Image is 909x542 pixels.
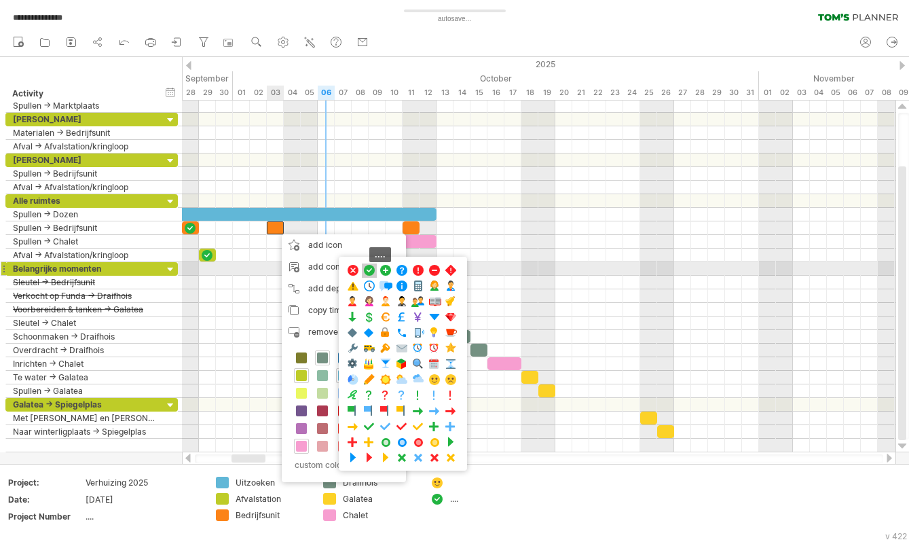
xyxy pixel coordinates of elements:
[13,167,156,180] div: Spullen -> Bedrijfsunit
[369,247,391,262] span: ....
[13,235,156,248] div: Spullen -> Chalet
[380,14,530,24] div: autosave...
[216,86,233,100] div: Tuesday, 30 September 2025
[289,456,395,474] div: custom colors...
[793,86,810,100] div: Monday, 3 November 2025
[13,317,156,329] div: Sleutel -> Chalet
[12,87,155,101] div: Activity
[13,398,156,411] div: Galatea -> Spiegelplas
[640,86,657,100] div: Saturday, 25 October 2025
[13,181,156,194] div: Afval -> Afvalstation/kringloop
[861,86,878,100] div: Friday, 7 November 2025
[437,86,453,100] div: Monday, 13 October 2025
[555,86,572,100] div: Monday, 20 October 2025
[827,86,844,100] div: Wednesday, 5 November 2025
[13,303,156,316] div: Voorbereiden & tanken -> Galatea
[13,140,156,153] div: Afval -> Afvalstation/kringloop
[606,86,623,100] div: Thursday, 23 October 2025
[282,234,406,256] div: add icon
[504,86,521,100] div: Friday, 17 October 2025
[13,384,156,397] div: Spullen -> Galatea
[352,86,369,100] div: Wednesday, 8 October 2025
[182,86,199,100] div: Sunday, 28 September 2025
[250,86,267,100] div: Thursday, 2 October 2025
[369,86,386,100] div: Thursday, 9 October 2025
[657,86,674,100] div: Sunday, 26 October 2025
[810,86,827,100] div: Tuesday, 4 November 2025
[13,412,156,424] div: Met [PERSON_NAME] en [PERSON_NAME] -> Gorinchem
[885,531,907,541] div: v 422
[8,477,83,488] div: Project:
[301,86,318,100] div: Sunday, 5 October 2025
[13,330,156,343] div: Schoonmaken -> Draifhois
[13,425,156,438] div: Naar winterligplaats -> Spiegelplas
[470,86,487,100] div: Wednesday, 15 October 2025
[233,71,759,86] div: October 2025
[282,278,406,300] div: add dependency
[13,113,156,126] div: [PERSON_NAME]
[86,494,200,505] div: [DATE]
[236,509,310,521] div: Bedrijfsunit
[453,86,470,100] div: Tuesday, 14 October 2025
[572,86,589,100] div: Tuesday, 21 October 2025
[236,493,310,505] div: Afvalstation
[13,357,156,370] div: Inrichten -> Chalet
[282,256,406,278] div: add comment
[776,86,793,100] div: Sunday, 2 November 2025
[13,344,156,357] div: Overdracht -> Draifhois
[308,305,370,315] span: copy time block
[8,511,83,522] div: Project Number
[13,289,156,302] div: Verkocht op Funda -> Draifhois
[86,477,200,488] div: Verhuizing 2025
[343,477,417,488] div: Draifhois
[844,86,861,100] div: Thursday, 6 November 2025
[343,509,417,521] div: Chalet
[13,262,156,275] div: Belangrijke momenten
[13,208,156,221] div: Spullen -> Dozen
[8,494,83,505] div: Date:
[13,276,156,289] div: Sleutel -> Bedrijfsunit
[386,86,403,100] div: Friday, 10 October 2025
[487,86,504,100] div: Thursday, 16 October 2025
[13,153,156,166] div: [PERSON_NAME]
[233,86,250,100] div: Wednesday, 1 October 2025
[13,249,156,261] div: Afval -> Afvalstation/kringloop
[86,511,200,522] div: ....
[318,86,335,100] div: Monday, 6 October 2025
[403,86,420,100] div: Saturday, 11 October 2025
[589,86,606,100] div: Wednesday, 22 October 2025
[725,86,742,100] div: Thursday, 30 October 2025
[691,86,708,100] div: Tuesday, 28 October 2025
[742,86,759,100] div: Friday, 31 October 2025
[878,86,895,100] div: Saturday, 8 November 2025
[13,194,156,207] div: Alle ruimtes
[759,86,776,100] div: Saturday, 1 November 2025
[13,371,156,384] div: Te water -> Galatea
[343,493,417,505] div: Galatea
[308,327,381,337] span: remove time block
[420,86,437,100] div: Sunday, 12 October 2025
[335,86,352,100] div: Tuesday, 7 October 2025
[199,86,216,100] div: Monday, 29 September 2025
[708,86,725,100] div: Wednesday, 29 October 2025
[236,477,310,488] div: Uitzoeken
[13,221,156,234] div: Spullen -> Bedrijfsunit
[521,86,538,100] div: Saturday, 18 October 2025
[267,86,284,100] div: Friday, 3 October 2025
[13,99,156,112] div: Spullen -> Marktplaats
[674,86,691,100] div: Monday, 27 October 2025
[13,126,156,139] div: Materialen -> Bedrijfsunit
[623,86,640,100] div: Friday, 24 October 2025
[450,493,524,505] div: ....
[538,86,555,100] div: Sunday, 19 October 2025
[284,86,301,100] div: Saturday, 4 October 2025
